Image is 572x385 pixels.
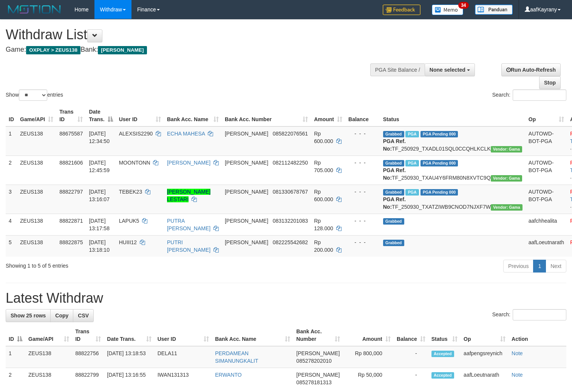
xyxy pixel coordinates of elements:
th: Status: activate to sort column ascending [428,325,461,346]
span: 34 [458,2,468,9]
td: 5 [6,235,17,257]
span: 88821606 [59,160,83,166]
select: Showentries [19,89,47,101]
span: LAPUK5 [119,218,139,224]
span: MOONTONN [119,160,150,166]
h1: Withdraw List [6,27,374,42]
td: DELA11 [155,346,212,368]
a: Copy [50,309,73,322]
th: Amount: activate to sort column ascending [343,325,394,346]
th: Op: activate to sort column ascending [526,105,567,126]
span: Vendor URL: https://trx31.1velocity.biz [491,175,523,182]
td: - [394,346,428,368]
input: Search: [513,309,566,320]
div: PGA Site Balance / [370,63,425,76]
span: Copy 082225542682 to clipboard [273,239,308,245]
input: Search: [513,89,566,101]
span: Marked by aafpengsreynich [405,189,419,196]
span: OXPLAY > ZEUS138 [26,46,80,54]
span: [PERSON_NAME] [296,350,340,356]
td: 4 [6,214,17,235]
td: [DATE] 13:18:53 [104,346,154,368]
span: 88822871 [59,218,83,224]
th: Balance: activate to sort column ascending [394,325,428,346]
span: [PERSON_NAME] [98,46,147,54]
th: ID: activate to sort column descending [6,325,25,346]
span: PGA Pending [420,160,458,166]
th: Game/API: activate to sort column ascending [25,325,72,346]
div: - - - [348,159,377,166]
a: PERDAMEAN SIMANUNGKALIT [215,350,258,364]
a: CSV [73,309,94,322]
a: Show 25 rows [6,309,51,322]
a: Note [512,350,523,356]
td: AUTOWD-BOT-PGA [526,156,567,185]
b: PGA Ref. No: [383,196,406,210]
th: Amount: activate to sort column ascending [311,105,345,126]
a: Previous [503,260,533,273]
span: 88822797 [59,189,83,195]
a: [PERSON_NAME] LESTARI [167,189,210,202]
div: Showing 1 to 5 of 5 entries [6,259,233,269]
span: CSV [78,313,89,319]
td: ZEUS138 [17,214,56,235]
img: Feedback.jpg [383,5,420,15]
th: Date Trans.: activate to sort column ascending [104,325,154,346]
span: Marked by aafpengsreynich [405,160,419,166]
span: Copy 085822076561 to clipboard [273,131,308,137]
td: ZEUS138 [17,185,56,214]
div: - - - [348,239,377,246]
td: 1 [6,126,17,156]
span: Rp 200.000 [314,239,333,253]
span: [PERSON_NAME] [225,189,268,195]
span: ALEXSIS2290 [119,131,153,137]
span: Copy 081330678767 to clipboard [273,189,308,195]
th: Trans ID: activate to sort column ascending [56,105,86,126]
label: Show entries [6,89,63,101]
span: [DATE] 13:16:07 [89,189,110,202]
a: PUTRI [PERSON_NAME] [167,239,210,253]
span: [PERSON_NAME] [296,372,340,378]
span: Grabbed [383,240,404,246]
th: Trans ID: activate to sort column ascending [72,325,104,346]
th: Status [380,105,526,126]
span: Vendor URL: https://trx31.1velocity.biz [491,204,523,211]
span: Grabbed [383,218,404,225]
td: aafpengsreynich [461,346,509,368]
a: Note [512,372,523,378]
td: AUTOWD-BOT-PGA [526,185,567,214]
span: Marked by aafpengsreynich [405,131,419,137]
span: TEBEK23 [119,189,142,195]
td: TF_250930_TXAU4Y6FRM80N8XVTC9Q [380,156,526,185]
span: Grabbed [383,160,404,166]
span: [PERSON_NAME] [225,218,268,224]
td: 88822756 [72,346,104,368]
span: [PERSON_NAME] [225,131,268,137]
td: 3 [6,185,17,214]
span: Copy 082112482250 to clipboard [273,160,308,166]
th: Date Trans.: activate to sort column descending [86,105,116,126]
span: [DATE] 13:17:58 [89,218,110,231]
td: TF_250930_TXATZIWB9CNOD7NJXF7W [380,185,526,214]
td: 2 [6,156,17,185]
span: PGA Pending [420,131,458,137]
a: ECHA MAHESA [167,131,205,137]
span: Accepted [431,372,454,379]
h4: Game: Bank: [6,46,374,54]
span: [DATE] 12:45:59 [89,160,110,173]
img: MOTION_logo.png [6,4,63,15]
td: 1 [6,346,25,368]
span: [PERSON_NAME] [225,239,268,245]
span: 88822875 [59,239,83,245]
th: Action [509,325,566,346]
th: Game/API: activate to sort column ascending [17,105,56,126]
span: Rp 600.000 [314,189,333,202]
td: Rp 800,000 [343,346,394,368]
th: Bank Acc. Number: activate to sort column ascending [293,325,343,346]
th: Bank Acc. Name: activate to sort column ascending [164,105,222,126]
img: panduan.png [475,5,513,15]
a: Run Auto-Refresh [501,63,561,76]
span: Copy 085278202010 to clipboard [296,358,331,364]
span: Grabbed [383,189,404,196]
span: 88675587 [59,131,83,137]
